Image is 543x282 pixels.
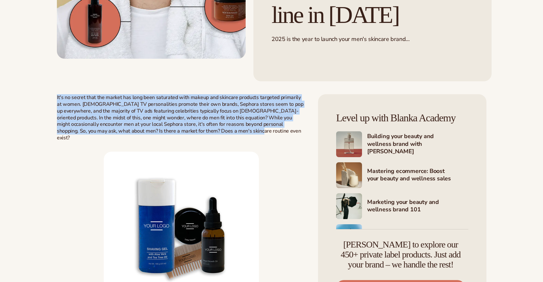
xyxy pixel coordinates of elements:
h4: Marketing your beauty and wellness brand 101 [367,198,468,214]
a: Shopify Image 3 Mastering ecommerce: Boost your beauty and wellness sales [336,162,468,188]
a: Shopify Image 5 Expand your beauty/wellness business [336,224,468,250]
img: Shopify Image 3 [336,162,362,188]
h4: Building your beauty and wellness brand with [PERSON_NAME] [367,133,468,156]
img: Shopify Image 2 [336,131,362,157]
h4: [PERSON_NAME] to explore our 450+ private label products. Just add your brand – we handle the rest! [336,240,465,269]
img: Shopify Image 4 [336,193,362,219]
h4: Level up with Blanka Academy [336,112,468,124]
a: Shopify Image 2 Building your beauty and wellness brand with [PERSON_NAME] [336,131,468,157]
h4: Mastering ecommerce: Boost your beauty and wellness sales [367,167,468,183]
a: Shopify Image 4 Marketing your beauty and wellness brand 101 [336,193,468,219]
p: 2025 is the year to launch your men's skincare brand [271,35,474,43]
span: It's no secret that the market has long been saturated with makeup and skincare products targeted... [57,94,303,141]
img: Shopify Image 5 [336,224,362,250]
